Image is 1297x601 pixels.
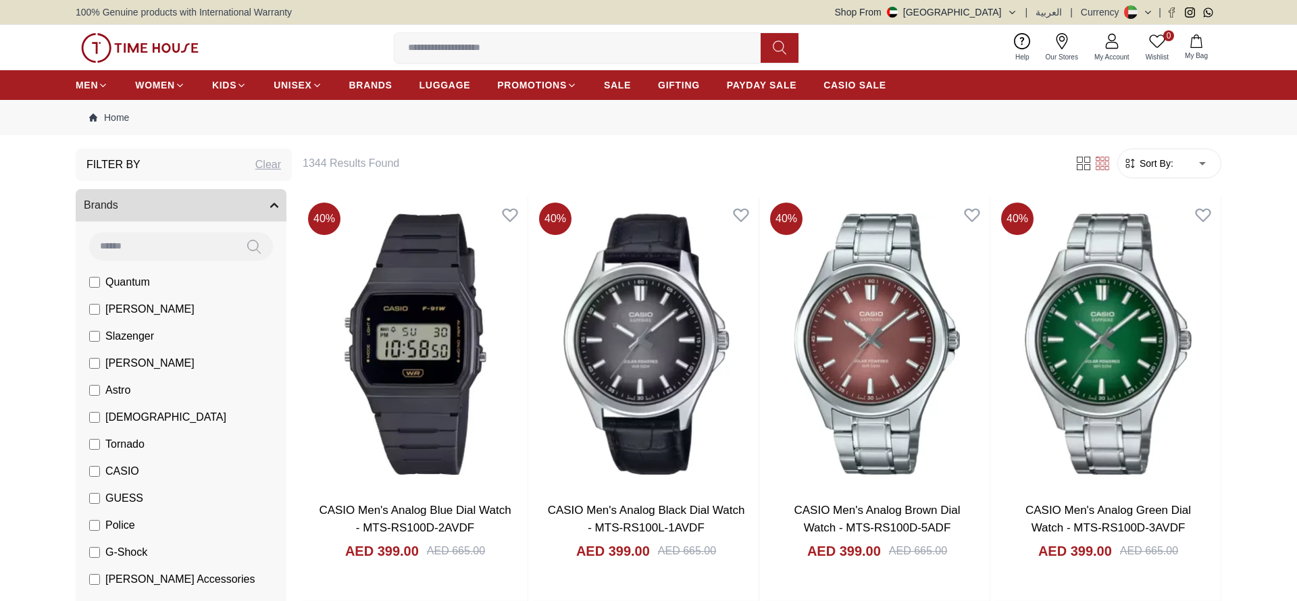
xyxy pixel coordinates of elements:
[212,73,247,97] a: KIDS
[1167,7,1177,18] a: Facebook
[105,571,255,587] span: [PERSON_NAME] Accessories
[135,78,175,92] span: WOMEN
[308,203,340,235] span: 40 %
[89,277,100,288] input: Quantum
[1159,5,1161,19] span: |
[1001,203,1034,235] span: 40 %
[1038,30,1086,65] a: Our Stores
[658,78,700,92] span: GIFTING
[996,197,1221,491] img: CASIO Men's Analog Green Dial Watch - MTS-RS100D-3AVDF
[274,78,311,92] span: UNISEX
[105,463,139,479] span: CASIO
[76,5,292,19] span: 100% Genuine products with International Warranty
[303,197,528,491] img: CASIO Men's Analog Blue Dial Watch - MTS-RS100D-2AVDF
[539,203,571,235] span: 40 %
[349,73,392,97] a: BRANDS
[1038,542,1112,560] h4: AED 399.00
[1179,51,1213,61] span: My Bag
[76,73,108,97] a: MEN
[727,73,796,97] a: PAYDAY SALE
[770,203,803,235] span: 40 %
[86,157,141,173] h3: Filter By
[794,504,960,534] a: CASIO Men's Analog Brown Dial Watch - MTS-RS100D-5ADF
[1138,30,1177,65] a: 0Wishlist
[576,542,650,560] h4: AED 399.00
[1010,52,1035,62] span: Help
[345,542,419,560] h4: AED 399.00
[81,33,199,63] img: ...
[105,301,195,317] span: [PERSON_NAME]
[255,157,281,173] div: Clear
[497,73,577,97] a: PROMOTIONS
[1081,5,1125,19] div: Currency
[105,409,226,425] span: [DEMOGRAPHIC_DATA]
[212,78,236,92] span: KIDS
[1007,30,1038,65] a: Help
[105,436,145,452] span: Tornado
[1203,7,1213,18] a: Whatsapp
[1089,52,1135,62] span: My Account
[1177,32,1216,63] button: My Bag
[889,543,947,559] div: AED 665.00
[303,155,1058,172] h6: 1344 Results Found
[105,328,154,344] span: Slazenger
[419,78,471,92] span: LUGGAGE
[89,358,100,369] input: [PERSON_NAME]
[1120,543,1178,559] div: AED 665.00
[105,544,147,560] span: G-Shock
[89,547,100,558] input: G-Shock
[89,304,100,315] input: [PERSON_NAME]
[76,78,98,92] span: MEN
[658,543,716,559] div: AED 665.00
[1137,157,1173,170] span: Sort By:
[349,78,392,92] span: BRANDS
[89,493,100,504] input: GUESS
[89,385,100,396] input: Astro
[427,543,485,559] div: AED 665.00
[105,517,135,533] span: Police
[765,197,990,491] img: CASIO Men's Analog Brown Dial Watch - MTS-RS100D-5ADF
[419,73,471,97] a: LUGGAGE
[604,78,631,92] span: SALE
[1036,5,1062,19] button: العربية
[887,7,898,18] img: United Arab Emirates
[89,520,100,531] input: Police
[1025,504,1191,534] a: CASIO Men's Analog Green Dial Watch - MTS-RS100D-3AVDF
[89,111,129,124] a: Home
[823,73,886,97] a: CASIO SALE
[548,504,745,534] a: CASIO Men's Analog Black Dial Watch - MTS-RS100L-1AVDF
[1040,52,1084,62] span: Our Stores
[76,100,1221,135] nav: Breadcrumb
[658,73,700,97] a: GIFTING
[135,73,185,97] a: WOMEN
[1140,52,1174,62] span: Wishlist
[835,5,1017,19] button: Shop From[GEOGRAPHIC_DATA]
[76,189,286,221] button: Brands
[1025,5,1028,19] span: |
[89,574,100,585] input: [PERSON_NAME] Accessories
[105,274,150,290] span: Quantum
[1163,30,1174,41] span: 0
[89,412,100,423] input: [DEMOGRAPHIC_DATA]
[727,78,796,92] span: PAYDAY SALE
[823,78,886,92] span: CASIO SALE
[319,504,511,534] a: CASIO Men's Analog Blue Dial Watch - MTS-RS100D-2AVDF
[105,490,143,506] span: GUESS
[534,197,759,491] img: CASIO Men's Analog Black Dial Watch - MTS-RS100L-1AVDF
[89,466,100,477] input: CASIO
[84,197,118,213] span: Brands
[105,382,130,398] span: Astro
[1123,157,1173,170] button: Sort By:
[89,331,100,342] input: Slazenger
[274,73,322,97] a: UNISEX
[105,355,195,371] span: [PERSON_NAME]
[89,439,100,450] input: Tornado
[497,78,567,92] span: PROMOTIONS
[604,73,631,97] a: SALE
[1070,5,1073,19] span: |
